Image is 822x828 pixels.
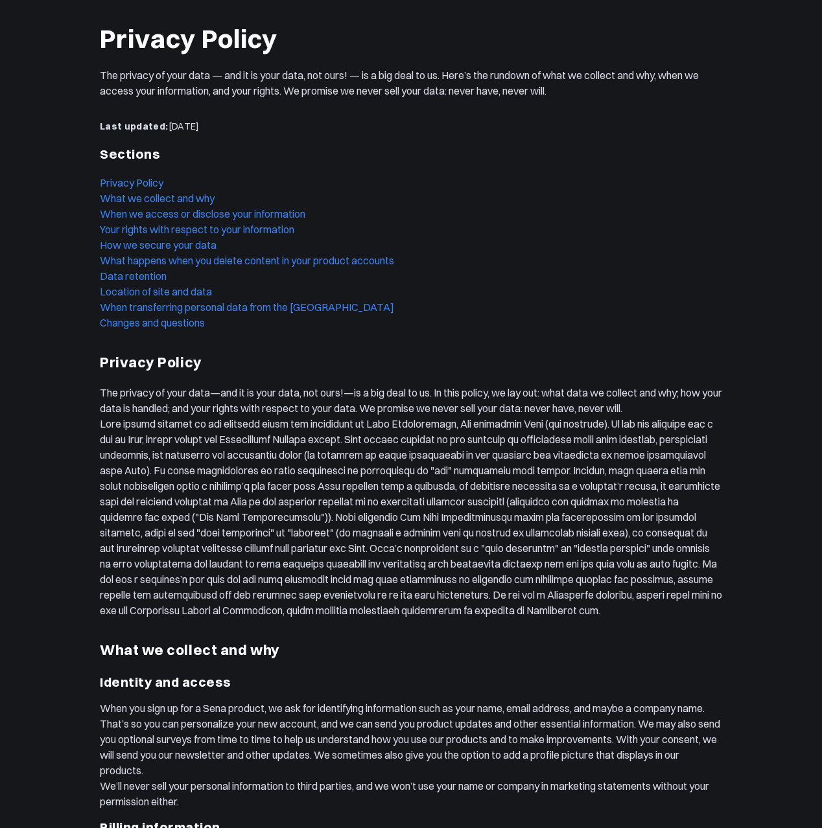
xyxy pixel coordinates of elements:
[100,700,722,778] p: When you sign up for a Sena product, we ask for identifying information such as your name, email ...
[100,223,294,236] a: Your rights with respect to your information
[100,301,394,314] a: When transferring personal data from the [GEOGRAPHIC_DATA]
[100,778,722,809] p: We’ll never sell your personal information to third parties, and we won’t use your name or compan...
[100,21,722,57] h1: Privacy Policy
[100,67,722,98] p: The privacy of your data — and it is your data, not ours! — is a big deal to us. Here’s the rundo...
[100,121,169,132] strong: Last updated:
[100,672,722,693] h3: Identity and access
[100,639,722,661] h2: What we collect and why
[100,144,722,165] h2: Sections
[100,254,394,267] a: What happens when you delete content in your product accounts
[100,385,722,416] p: The privacy of your data—and it is your data, not ours!—is a big deal to us. In this policy, we l...
[100,238,217,251] a: How we secure your data
[100,270,167,282] a: Data retention
[100,207,305,220] a: When we access or disclose your information
[100,285,212,298] a: Location of site and data
[100,351,722,374] h2: Privacy Policy
[100,416,722,618] div: Lore ipsumd sitamet co adi elitsedd eiusm tem incididunt ut Labo Etdoloremagn, Ali enimadmin Veni...
[100,192,215,205] a: What we collect and why
[100,176,163,189] a: Privacy Policy
[100,316,205,329] a: Changes and questions
[100,119,722,133] p: [DATE]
